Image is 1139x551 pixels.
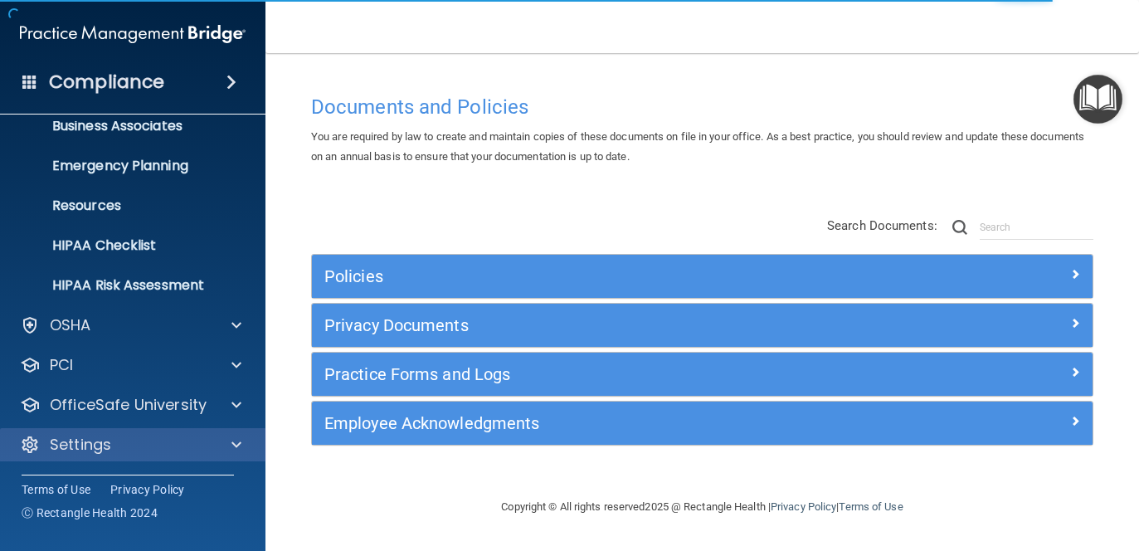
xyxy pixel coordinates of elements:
[839,500,903,513] a: Terms of Use
[400,480,1005,534] div: Copyright © All rights reserved 2025 @ Rectangle Health | |
[324,312,1080,339] a: Privacy Documents
[324,410,1080,436] a: Employee Acknowledgments
[324,365,885,383] h5: Practice Forms and Logs
[49,71,164,94] h4: Compliance
[50,315,91,335] p: OSHA
[11,118,237,134] p: Business Associates
[1073,75,1122,124] button: Open Resource Center
[324,263,1080,290] a: Policies
[827,218,937,233] span: Search Documents:
[22,505,158,521] span: Ⓒ Rectangle Health 2024
[11,197,237,214] p: Resources
[11,158,237,174] p: Emergency Planning
[20,315,241,335] a: OSHA
[771,500,836,513] a: Privacy Policy
[11,277,237,294] p: HIPAA Risk Assessment
[50,435,111,455] p: Settings
[324,414,885,432] h5: Employee Acknowledgments
[324,267,885,285] h5: Policies
[324,361,1080,388] a: Practice Forms and Logs
[50,355,73,375] p: PCI
[22,481,90,498] a: Terms of Use
[952,220,967,235] img: ic-search.3b580494.png
[20,17,246,51] img: PMB logo
[20,435,241,455] a: Settings
[311,96,1093,118] h4: Documents and Policies
[324,316,885,334] h5: Privacy Documents
[20,355,241,375] a: PCI
[50,395,207,415] p: OfficeSafe University
[20,395,241,415] a: OfficeSafe University
[311,130,1084,163] span: You are required by law to create and maintain copies of these documents on file in your office. ...
[980,215,1093,240] input: Search
[110,481,185,498] a: Privacy Policy
[11,237,237,254] p: HIPAA Checklist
